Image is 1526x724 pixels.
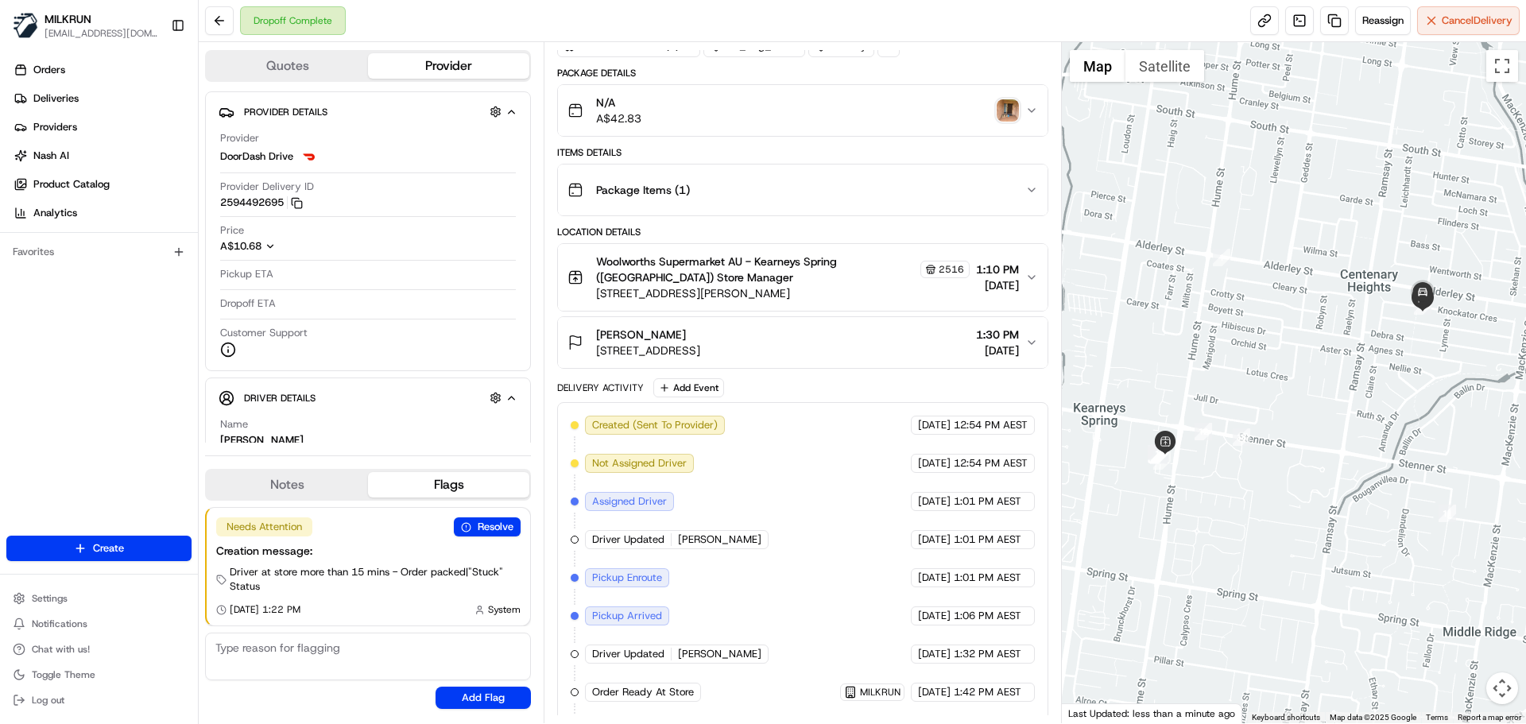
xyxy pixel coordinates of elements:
button: Woolworths Supermarket AU - Kearneys Spring ([GEOGRAPHIC_DATA]) Store Manager2516[STREET_ADDRESS]... [558,244,1047,311]
button: Chat with us! [6,638,192,660]
a: Providers [6,114,198,140]
span: [PERSON_NAME] [678,647,761,661]
button: Add Event [653,378,724,397]
span: [DATE] [918,571,951,585]
div: 13 [1149,446,1167,463]
span: Order Ready At Store [592,685,694,699]
a: Terms [1426,713,1448,722]
div: 16 [1152,444,1169,462]
span: 12:54 PM AEST [954,456,1028,470]
span: Toggle Theme [32,668,95,681]
span: [DATE] [918,418,951,432]
span: [PERSON_NAME] [596,327,686,343]
span: [PERSON_NAME] [678,532,761,547]
button: MILKRUN [45,11,91,27]
span: Deliveries [33,91,79,106]
span: DoorDash Drive [220,149,293,164]
span: 1:01 PM AEST [954,494,1021,509]
button: Create [6,536,192,561]
span: Created (Sent To Provider) [592,418,718,432]
button: Map camera controls [1486,672,1518,704]
img: photo_proof_of_delivery image [997,99,1019,122]
button: 2594492695 [220,196,303,210]
span: Nash AI [33,149,69,163]
div: Delivery Activity [557,381,644,394]
button: [PERSON_NAME][STREET_ADDRESS]1:30 PM[DATE] [558,317,1047,368]
button: Driver Details [219,385,517,411]
span: Provider Delivery ID [220,180,314,194]
button: Provider [368,53,529,79]
img: doordash_logo_v2.png [300,147,319,166]
span: MILKRUN [860,686,900,699]
span: Woolworths Supermarket AU - Kearneys Spring ([GEOGRAPHIC_DATA]) Store Manager [596,254,916,285]
div: 2 [1153,452,1171,470]
button: Package Items (1) [558,165,1047,215]
div: [PERSON_NAME] [220,433,304,447]
a: Product Catalog [6,172,198,197]
button: Quotes [207,53,368,79]
div: 11 [1439,505,1456,522]
span: 1:42 PM AEST [954,685,1021,699]
button: Provider Details [219,99,517,125]
div: 12 [1195,423,1212,440]
span: Not Assigned Driver [592,456,687,470]
button: Toggle Theme [6,664,192,686]
a: Nash AI [6,143,198,168]
span: Settings [32,592,68,605]
span: Pickup ETA [220,267,273,281]
button: Show street map [1070,50,1125,82]
a: Orders [6,57,198,83]
span: [STREET_ADDRESS] [596,343,700,358]
span: [DATE] [918,532,951,547]
img: Google [1066,703,1118,723]
div: 1 [1213,249,1230,266]
div: 18 [1233,428,1250,446]
div: Creation message: [216,543,521,559]
button: [EMAIL_ADDRESS][DOMAIN_NAME] [45,27,158,40]
span: 1:01 PM AEST [954,571,1021,585]
span: Map data ©2025 Google [1330,713,1416,722]
span: Dropoff ETA [220,296,276,311]
span: 2516 [939,263,964,276]
span: [DATE] [918,685,951,699]
button: Reassign [1355,6,1411,35]
div: Last Updated: less than a minute ago [1062,703,1242,723]
span: Providers [33,120,77,134]
a: Open this area in Google Maps (opens a new window) [1066,703,1118,723]
span: 12:54 PM AEST [954,418,1028,432]
span: Driver Updated [592,532,664,547]
span: [DATE] [976,277,1019,293]
span: [DATE] [976,343,1019,358]
span: Analytics [33,206,77,220]
div: 17 [1151,445,1168,463]
span: Orders [33,63,65,77]
button: Add Flag [436,687,531,709]
button: Notes [207,472,368,498]
button: MILKRUNMILKRUN[EMAIL_ADDRESS][DOMAIN_NAME] [6,6,165,45]
div: 19 [1414,297,1431,315]
span: Package Items ( 1 ) [596,182,690,198]
span: Driver Details [244,392,316,405]
span: Provider [220,131,259,145]
span: Reassign [1362,14,1404,28]
div: 15 [1151,444,1168,462]
span: Provider Details [244,106,327,118]
span: A$42.83 [596,110,641,126]
button: Log out [6,689,192,711]
span: Create [93,541,124,556]
span: 1:06 PM AEST [954,609,1021,623]
div: Favorites [6,239,192,265]
a: Report a map error [1458,713,1521,722]
button: A$10.68 [220,239,360,254]
span: Price [220,223,244,238]
span: Pickup Enroute [592,571,662,585]
span: Cancel Delivery [1442,14,1512,28]
span: Assigned Driver [592,494,667,509]
img: MILKRUN [13,13,38,38]
span: [DATE] [918,456,951,470]
button: Notifications [6,613,192,635]
button: Toggle fullscreen view [1486,50,1518,82]
div: 10 [1149,445,1167,463]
